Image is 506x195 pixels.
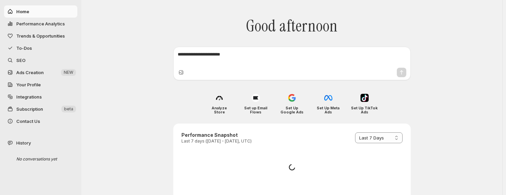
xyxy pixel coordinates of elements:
span: Good afternoon [246,16,338,36]
span: Contact Us [16,118,40,124]
a: SEO [4,54,77,66]
span: To-Dos [16,45,32,51]
h3: Performance Snapshot [181,132,252,138]
div: No conversations yet [11,153,75,165]
span: History [16,139,31,146]
span: NEW [64,70,73,75]
a: Integrations [4,91,77,103]
h4: Set up Email Flows [242,106,269,114]
button: To-Dos [4,42,77,54]
img: Set Up Google Ads icon [288,94,296,102]
button: Upload image [178,69,184,76]
span: SEO [16,58,25,63]
span: Performance Analytics [16,21,65,26]
span: Home [16,9,29,14]
button: Trends & Opportunities [4,30,77,42]
p: Last 7 days ([DATE] - [DATE], UTC) [181,138,252,144]
span: Your Profile [16,82,41,87]
span: Subscription [16,106,43,112]
img: Set Up Meta Ads icon [324,94,332,102]
span: Integrations [16,94,42,100]
button: Subscription [4,103,77,115]
h4: Analyze Store [206,106,233,114]
img: Set up Email Flows icon [252,94,260,102]
button: Home [4,5,77,18]
span: Ads Creation [16,70,44,75]
h4: Set Up TikTok Ads [351,106,378,114]
button: Ads Creation [4,66,77,79]
button: Contact Us [4,115,77,127]
h4: Set Up Meta Ads [315,106,342,114]
span: beta [64,106,73,112]
img: Analyze Store icon [215,94,223,102]
img: Set Up TikTok Ads icon [361,94,369,102]
a: Your Profile [4,79,77,91]
h4: Set Up Google Ads [278,106,305,114]
span: Trends & Opportunities [16,33,65,39]
button: Performance Analytics [4,18,77,30]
